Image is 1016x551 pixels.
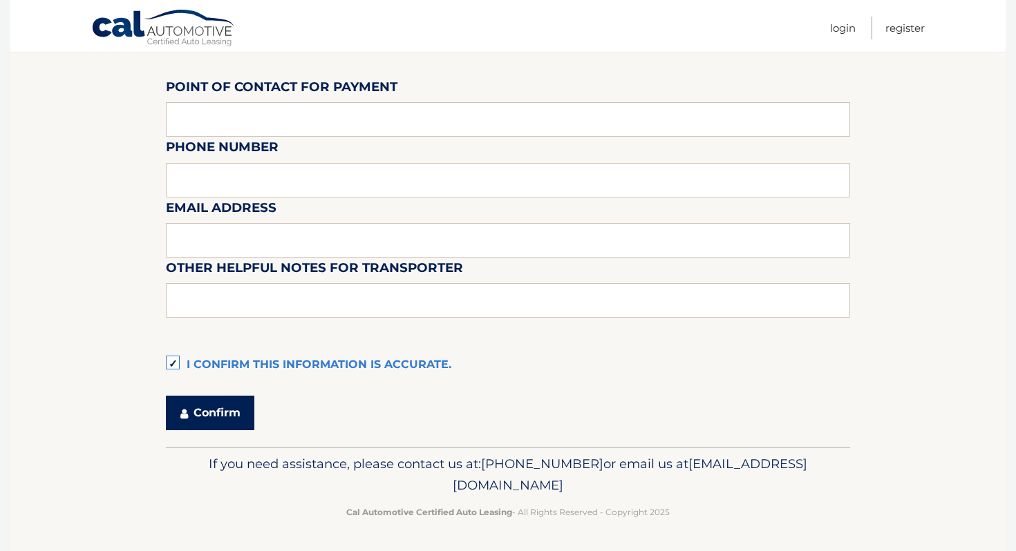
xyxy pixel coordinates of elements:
p: - All Rights Reserved - Copyright 2025 [175,505,841,519]
a: Cal Automotive [91,9,236,49]
span: [PHONE_NUMBER] [481,456,603,472]
label: Point of Contact for Payment [166,77,397,102]
a: Register [885,17,925,39]
strong: Cal Automotive Certified Auto Leasing [346,507,512,517]
label: I confirm this information is accurate. [166,351,850,379]
label: Other helpful notes for transporter [166,258,463,283]
p: If you need assistance, please contact us at: or email us at [175,453,841,497]
label: Email Address [166,197,276,223]
a: Login [830,17,856,39]
button: Confirm [166,396,254,430]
